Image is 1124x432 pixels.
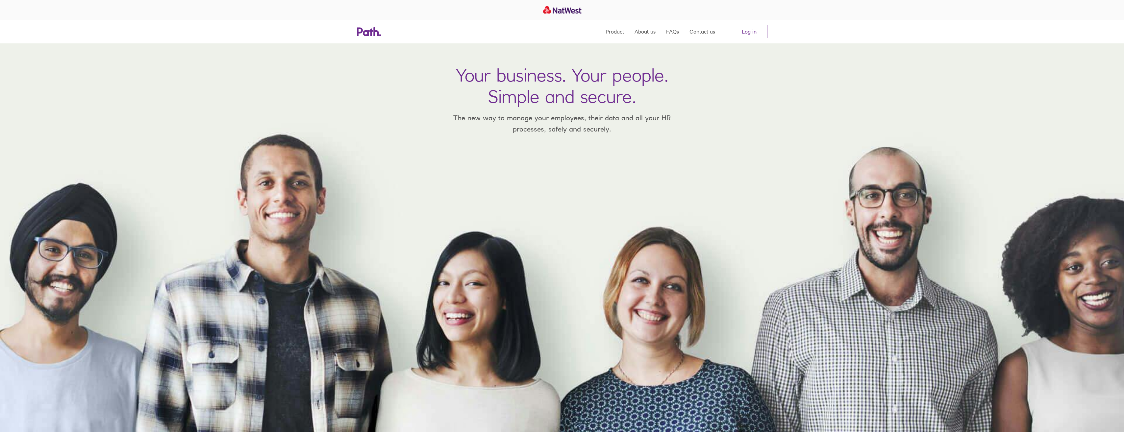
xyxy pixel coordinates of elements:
p: The new way to manage your employees, their data and all your HR processes, safely and securely. [444,112,681,134]
a: Log in [731,25,767,38]
a: Contact us [689,20,715,43]
a: About us [635,20,656,43]
h1: Your business. Your people. Simple and secure. [456,64,668,107]
a: FAQs [666,20,679,43]
a: Product [606,20,624,43]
